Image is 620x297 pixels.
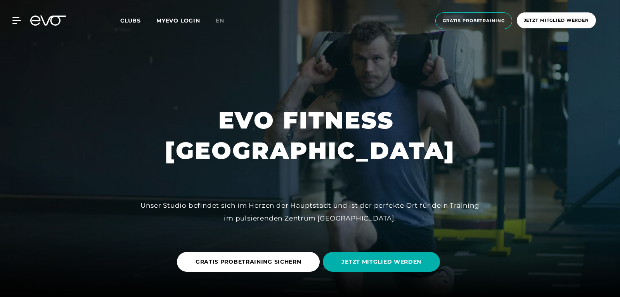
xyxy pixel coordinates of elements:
span: Gratis Probetraining [443,17,505,24]
div: Unser Studio befindet sich im Herzen der Hauptstadt und ist der perfekte Ort für dein Training im... [135,199,485,224]
span: JETZT MITGLIED WERDEN [341,258,421,266]
a: Clubs [120,17,156,24]
span: Jetzt Mitglied werden [524,17,589,24]
a: Jetzt Mitglied werden [514,12,598,29]
span: en [216,17,224,24]
a: MYEVO LOGIN [156,17,200,24]
h1: EVO FITNESS [GEOGRAPHIC_DATA] [165,105,455,166]
span: GRATIS PROBETRAINING SICHERN [196,258,301,266]
a: GRATIS PROBETRAINING SICHERN [177,246,323,278]
a: JETZT MITGLIED WERDEN [323,246,443,278]
a: Gratis Probetraining [433,12,514,29]
a: en [216,16,234,25]
span: Clubs [120,17,141,24]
